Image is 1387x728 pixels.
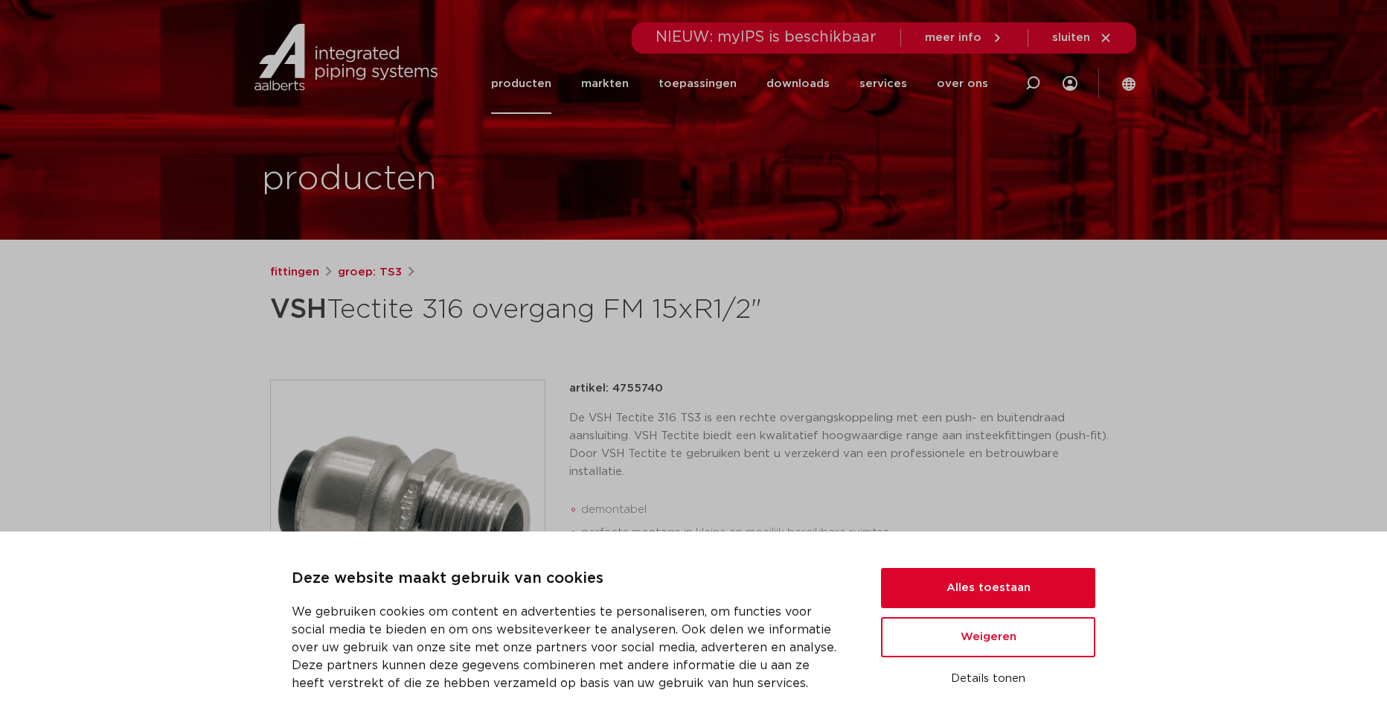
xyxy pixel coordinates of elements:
[1052,32,1090,43] span: sluiten
[1052,31,1112,45] a: sluiten
[881,568,1095,608] button: Alles toestaan
[1063,54,1077,114] div: my IPS
[338,264,402,281] a: groep: TS3
[881,617,1095,657] button: Weigeren
[270,287,829,332] h1: Tectite 316 overgang FM 15xR1/2"
[262,156,437,203] h1: producten
[292,603,845,692] p: We gebruiken cookies om content en advertenties te personaliseren, om functies voor social media ...
[766,54,830,114] a: downloads
[491,54,551,114] a: producten
[659,54,737,114] a: toepassingen
[491,54,988,114] nav: Menu
[270,264,319,281] a: fittingen
[581,521,1117,545] li: perfecte montage in kleine en moeilijk bereikbare ruimtes
[581,54,629,114] a: markten
[881,666,1095,692] button: Details tonen
[656,30,877,45] span: NIEUW: myIPS is beschikbaar
[925,32,981,43] span: meer info
[581,498,1117,522] li: demontabel
[569,409,1117,481] p: De VSH Tectite 316 TS3 is een rechte overgangskoppeling met een push- en buitendraad aansluiting....
[569,380,663,397] p: artikel: 4755740
[859,54,907,114] a: services
[270,296,327,323] strong: VSH
[292,567,845,591] p: Deze website maakt gebruik van cookies
[271,380,545,654] img: Product Image for VSH Tectite 316 overgang FM 15xR1/2"
[925,31,1004,45] a: meer info
[937,54,988,114] a: over ons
